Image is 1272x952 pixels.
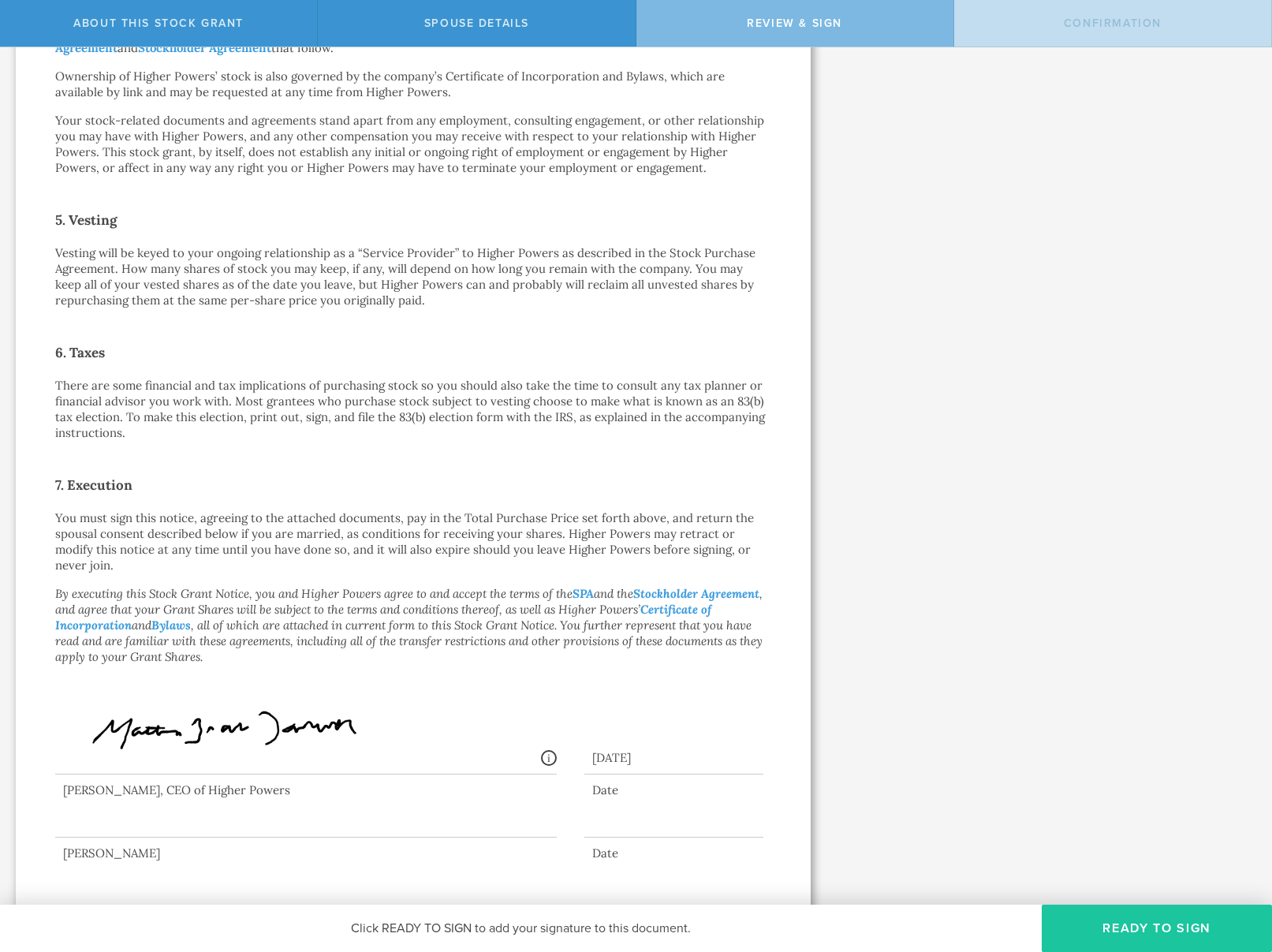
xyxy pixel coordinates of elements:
[55,24,731,55] a: Stock Purchase Agreement
[1193,829,1272,905] iframe: Chat Widget
[63,685,403,778] img: xdTSM4pEVJM2wAAAABJRU5ErkJggg==
[55,69,771,100] p: Ownership of Higher Powers’ stock is also governed by the company’s Certificate of Incorporation ...
[55,510,771,573] p: You must sign this notice, agreeing to the attached documents, pay in the Total Purchase Price se...
[55,378,771,441] p: There are some financial and tax implications of purchasing stock so you should also take the tim...
[633,586,759,601] a: Stockholder Agreement
[55,602,711,633] a: Certificate of Incorporation
[151,618,191,633] a: Bylaws
[424,17,529,30] span: Spouse Details
[55,586,763,664] em: By executing this Stock Grant Notice, you and Higher Powers agree to and accept the terms of the ...
[55,113,771,176] p: Your stock-related documents and agreements stand apart from any employment, consulting engagemen...
[747,17,842,30] span: Review & Sign
[55,472,771,498] h2: 7. Execution
[584,846,763,861] div: Date
[138,40,271,55] a: Stockholder Agreement
[1064,17,1162,30] span: Confirmation
[55,207,771,233] h2: 5. Vesting
[1042,905,1272,952] button: Ready to Sign
[55,340,771,365] h2: 6. Taxes
[573,586,594,601] a: SPA
[351,920,691,936] span: Click READY TO SIGN to add your signature to this document.
[55,245,771,308] p: Vesting will be keyed to your ongoing relationship as a “Service Provider” to Higher Powers as de...
[584,734,763,775] div: [DATE]
[55,846,557,861] div: [PERSON_NAME]
[73,17,244,30] span: About this stock grant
